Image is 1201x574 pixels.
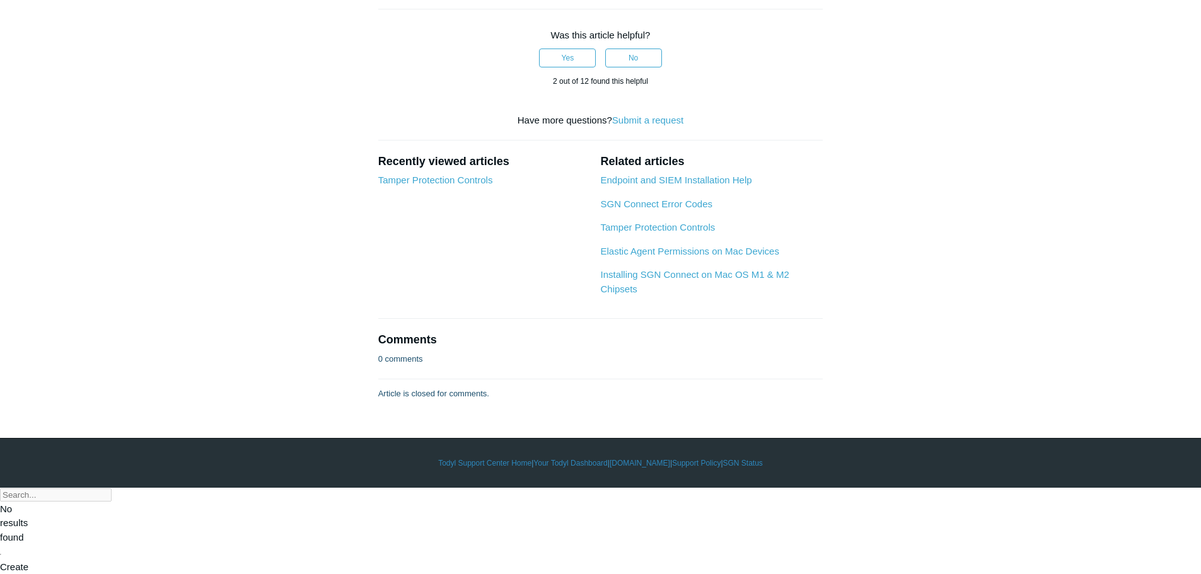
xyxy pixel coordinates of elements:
[438,457,531,469] a: Todyl Support Center Home
[378,353,423,365] p: 0 comments
[378,175,493,185] a: Tamper Protection Controls
[605,49,662,67] button: This article was not helpful
[672,457,721,469] a: Support Policy
[378,331,823,348] h2: Comments
[723,457,763,469] a: SGN Status
[600,198,712,209] a: SGN Connect Error Codes
[551,30,651,40] span: Was this article helpful?
[553,77,648,86] span: 2 out of 12 found this helpful
[600,246,779,256] a: Elastic Agent Permissions on Mac Devices
[600,175,751,185] a: Endpoint and SIEM Installation Help
[378,153,588,170] h2: Recently viewed articles
[600,153,823,170] h2: Related articles
[600,269,789,294] a: Installing SGN Connect on Mac OS M1 & M2 Chipsets
[378,387,489,400] p: Article is closed for comments.
[533,457,607,469] a: Your Todyl Dashboard
[610,457,670,469] a: [DOMAIN_NAME]
[378,113,823,128] div: Have more questions?
[600,222,715,232] a: Tamper Protection Controls
[612,115,683,125] a: Submit a request
[235,457,966,469] div: | | | |
[539,49,596,67] button: This article was helpful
